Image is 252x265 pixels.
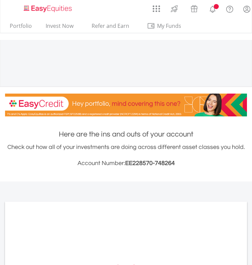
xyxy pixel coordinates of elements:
img: EasyEquities_Logo.png [23,5,74,13]
img: EasyCredit Promotion Banner [5,94,247,116]
span: EE228570-748264 [125,160,175,166]
a: AppsGrid [148,2,164,12]
a: Notifications [204,2,221,15]
div: Check out how all of your investments are doing across different asset classes you hold. [5,143,247,168]
a: FAQ's and Support [221,2,238,15]
a: Refer and Earn [85,22,136,33]
img: grid-menu-icon.svg [153,5,160,12]
a: Portfolio [7,22,35,33]
img: thrive-v2.svg [169,3,180,14]
h3: Account Number: [5,159,247,168]
span: My Funds [147,21,191,30]
span: Refer and Earn [92,22,129,30]
a: Home page [21,2,74,13]
h1: Here are the ins and outs of your account [5,130,247,139]
a: Vouchers [184,2,204,14]
a: Invest Now [43,22,76,33]
img: vouchers-v2.svg [189,3,200,14]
